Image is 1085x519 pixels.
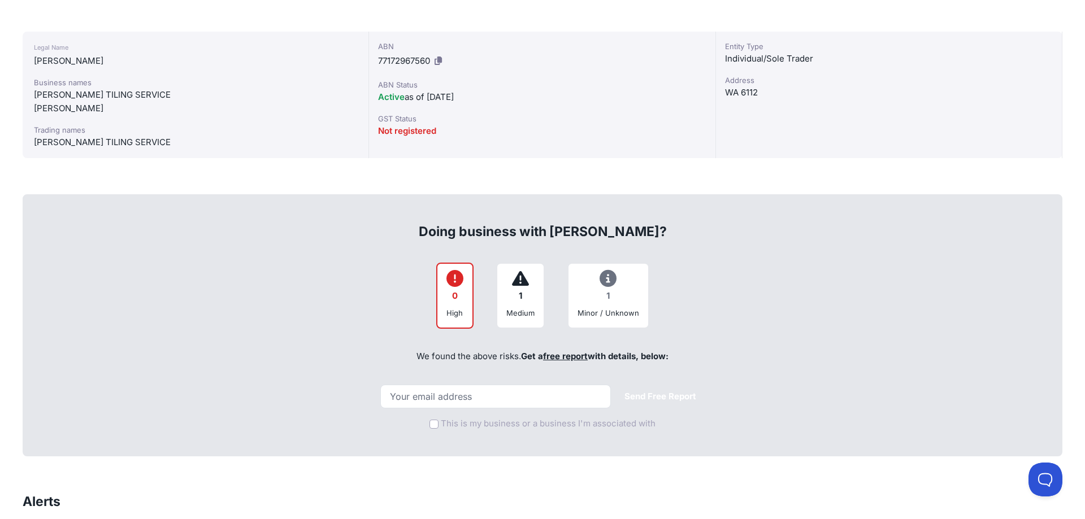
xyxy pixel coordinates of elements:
[34,124,357,136] div: Trading names
[35,338,1050,376] div: We found the above risks.
[1028,463,1062,496] iframe: Toggle Customer Support
[35,204,1050,241] div: Doing business with [PERSON_NAME]?
[34,54,357,68] div: [PERSON_NAME]
[725,86,1053,99] div: WA 6112
[446,285,463,307] div: 0
[378,55,430,66] span: 77172967560
[615,386,705,408] button: Send Free Report
[34,102,357,115] div: [PERSON_NAME]
[378,79,706,90] div: ABN Status
[543,351,588,361] a: free report
[441,417,656,430] label: This is my business or a business I'm associated with
[578,307,639,319] div: Minor / Unknown
[34,136,357,149] div: [PERSON_NAME] TILING SERVICE
[378,113,706,124] div: GST Status
[34,41,357,54] div: Legal Name
[378,91,405,102] span: Active
[378,125,436,136] span: Not registered
[380,385,611,408] input: Your email address
[34,77,357,88] div: Business names
[34,88,357,102] div: [PERSON_NAME] TILING SERVICE
[506,307,535,319] div: Medium
[725,41,1053,52] div: Entity Type
[378,90,706,104] div: as of [DATE]
[446,307,463,319] div: High
[578,285,639,307] div: 1
[725,52,1053,66] div: Individual/Sole Trader
[378,41,706,52] div: ABN
[23,492,60,511] h3: Alerts
[521,351,669,361] span: Get a with details, below:
[506,285,535,307] div: 1
[725,75,1053,86] div: Address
